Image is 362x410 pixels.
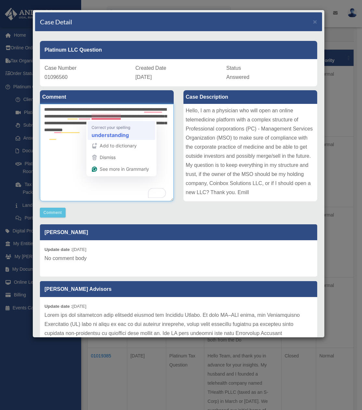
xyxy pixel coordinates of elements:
b: Update date : [44,247,72,252]
b: Update date : [44,304,72,309]
span: × [313,18,317,25]
span: Answered [226,74,249,80]
small: [DATE] [44,304,86,309]
small: [DATE] [44,247,86,252]
button: Comment [40,208,66,217]
h4: Case Detail [40,17,72,26]
label: Comment [40,90,174,104]
div: Hello, I am a physician who will open an online telemedicine platform with a complex structure of... [183,104,317,201]
p: No comment body [44,254,313,263]
button: Close [313,18,317,25]
span: Case Number [44,65,77,71]
span: Created Date [135,65,166,71]
label: Case Description [183,90,317,104]
div: Platinum LLC Question [40,41,317,59]
span: Status [226,65,241,71]
span: [DATE] [135,74,152,80]
span: 01096560 [44,74,68,80]
p: [PERSON_NAME] Advisors [40,281,317,297]
p: [PERSON_NAME] [40,224,317,240]
textarea: To enrich screen reader interactions, please activate Accessibility in Grammarly extension settings [40,104,174,201]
